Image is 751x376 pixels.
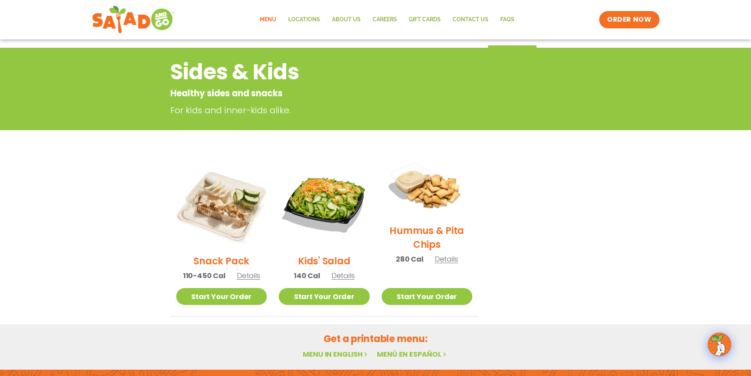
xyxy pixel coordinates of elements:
p: For kids and inner-kids alike. [170,104,521,117]
a: Menú en español [377,349,448,359]
span: Details [237,271,260,281]
p: Healthy sides and snacks [170,87,518,100]
a: Contact Us [447,11,494,29]
nav: Menu [254,11,520,29]
img: Product photo for Kids’ Salad [279,157,370,248]
span: Details [332,271,355,281]
a: Start Your Order [176,288,267,305]
a: GIFT CARDS [403,11,447,29]
img: Product photo for Hummus & Pita Chips [375,151,479,224]
a: Locations [282,11,326,29]
span: 140 Cal [294,270,320,281]
h2: Hummus & Pita Chips [382,224,473,251]
h2: Snack Pack [194,254,249,268]
img: wpChatIcon [708,333,731,355]
a: About Us [326,11,367,29]
a: Careers [367,11,403,29]
h2: Kids' Salad [298,254,350,268]
a: Menu in English [303,349,369,359]
span: 280 Cal [396,254,423,264]
a: ORDER NOW [599,11,659,28]
img: new-SAG-logo-768×292 [92,4,175,36]
h2: Sides & Kids [170,56,518,88]
a: FAQs [494,11,520,29]
span: Details [435,254,458,264]
a: Menu [254,11,282,29]
img: Product photo for Snack Pack [176,157,267,248]
span: 110-450 Cal [183,270,225,281]
h2: Get a printable menu: [170,332,581,346]
a: Start Your Order [279,288,370,305]
a: Start Your Order [382,288,473,305]
span: ORDER NOW [607,15,651,24]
